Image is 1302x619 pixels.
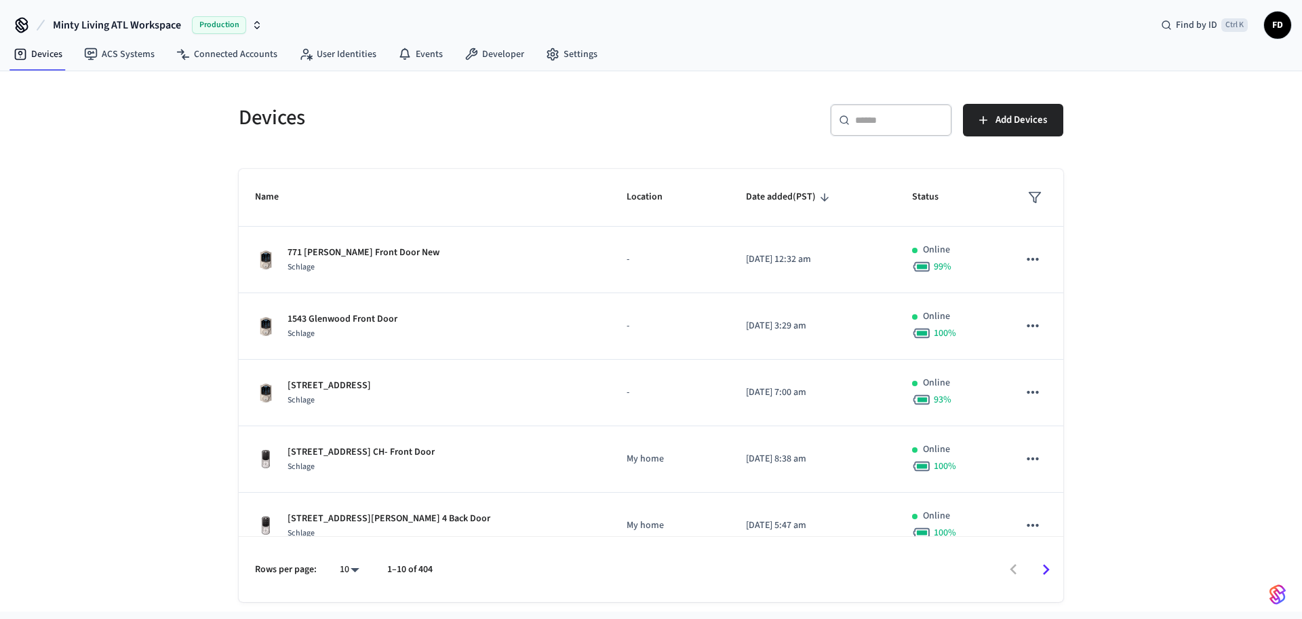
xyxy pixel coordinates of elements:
[746,519,880,533] p: [DATE] 5:47 am
[627,252,713,267] p: -
[627,319,713,333] p: -
[239,104,643,132] h5: Devices
[255,449,277,470] img: Yale Assure Touchscreen Wifi Smart Lock, Satin Nickel, Front
[288,461,315,472] span: Schlage
[192,16,246,34] span: Production
[934,526,956,540] span: 100 %
[963,104,1063,136] button: Add Devices
[255,515,277,537] img: Yale Assure Touchscreen Wifi Smart Lock, Satin Nickel, Front
[923,309,950,324] p: Online
[3,42,73,67] a: Devices
[255,249,277,271] img: Schlage Sense Smart Deadbolt with Camelot Trim, Front
[288,394,315,406] span: Schlage
[255,316,277,337] img: Schlage Sense Smart Deadbolt with Camelot Trim, Front
[288,527,315,539] span: Schlage
[934,260,951,274] span: 99 %
[923,509,950,523] p: Online
[1221,18,1248,32] span: Ctrl K
[1265,13,1290,37] span: FD
[746,319,880,333] p: [DATE] 3:29 am
[746,252,880,267] p: [DATE] 12:32 am
[934,459,956,473] span: 100 %
[288,445,435,459] p: [STREET_ADDRESS] CH- Front Door
[288,261,315,273] span: Schlage
[627,452,713,466] p: My home
[1269,584,1286,605] img: SeamLogoGradient.69752ec5.svg
[288,246,439,260] p: 771 [PERSON_NAME] Front Door New
[1264,12,1291,39] button: FD
[535,42,608,67] a: Settings
[255,382,277,404] img: Schlage Sense Smart Deadbolt with Camelot Trim, Front
[934,326,956,340] span: 100 %
[627,519,713,533] p: My home
[923,443,950,457] p: Online
[387,563,433,577] p: 1–10 of 404
[255,563,317,577] p: Rows per page:
[923,376,950,390] p: Online
[288,379,371,393] p: [STREET_ADDRESS]
[627,386,713,400] p: -
[1176,18,1217,32] span: Find by ID
[165,42,288,67] a: Connected Accounts
[255,187,296,208] span: Name
[387,42,454,67] a: Events
[288,312,397,326] p: 1543 Glenwood Front Door
[288,42,387,67] a: User Identities
[53,17,181,33] span: Minty Living ATL Workspace
[1150,13,1259,37] div: Find by IDCtrl K
[73,42,165,67] a: ACS Systems
[746,386,880,400] p: [DATE] 7:00 am
[454,42,535,67] a: Developer
[746,452,880,466] p: [DATE] 8:38 am
[923,243,950,257] p: Online
[912,187,956,208] span: Status
[746,187,833,208] span: Date added(PST)
[1030,554,1062,586] button: Go to next page
[995,111,1047,129] span: Add Devices
[333,560,366,580] div: 10
[627,187,680,208] span: Location
[288,512,490,526] p: [STREET_ADDRESS][PERSON_NAME] 4 Back Door
[934,393,951,407] span: 93 %
[288,328,315,339] span: Schlage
